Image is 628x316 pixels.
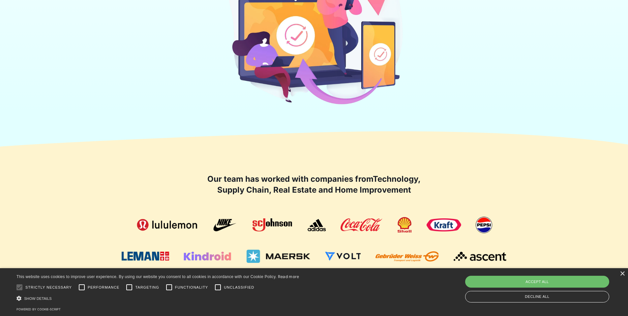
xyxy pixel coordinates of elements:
[397,217,412,233] img: Shell Logo
[16,307,61,311] a: Powered by cookie-script
[427,218,461,232] img: Kraft Logo
[465,291,609,302] div: Decline all
[16,295,299,302] div: Show details
[205,174,423,196] h2: Our team has worked with companies from
[136,218,198,232] img: Lululemon Logo
[465,276,609,288] div: Accept all
[341,218,382,232] img: Coca-Cola Logo
[122,252,169,261] img: Leman Logo
[278,274,299,279] a: Read more
[66,38,71,44] img: tab_keywords_by_traffic_grey.svg
[17,17,73,22] div: Domain: [DOMAIN_NAME]
[307,218,326,232] img: adidas logo
[135,285,159,290] span: Targeting
[375,251,439,262] img: Gebruder Weiss Logo
[73,39,111,43] div: Keywords by Traffic
[16,274,277,279] span: This website uses cookies to improve user experience. By using our website you consent to all coo...
[175,285,208,290] span: Functionality
[25,39,59,43] div: Domain Overview
[476,217,492,233] img: Pepsi Logo
[224,285,254,290] span: Unclassified
[620,271,625,276] div: Close
[454,251,506,262] img: Ascent Logo
[184,252,231,261] img: Kindroid Logo
[595,284,628,316] iframe: Chat Widget
[253,218,292,232] img: SC Johnson Logo
[24,297,52,300] span: Show details
[247,250,310,263] img: Maersk Logo
[213,218,238,232] img: nike logo
[325,252,361,261] img: Volt Logo
[88,285,120,290] span: Performance
[25,285,72,290] span: Strictly necessary
[18,38,23,44] img: tab_domain_overview_orange.svg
